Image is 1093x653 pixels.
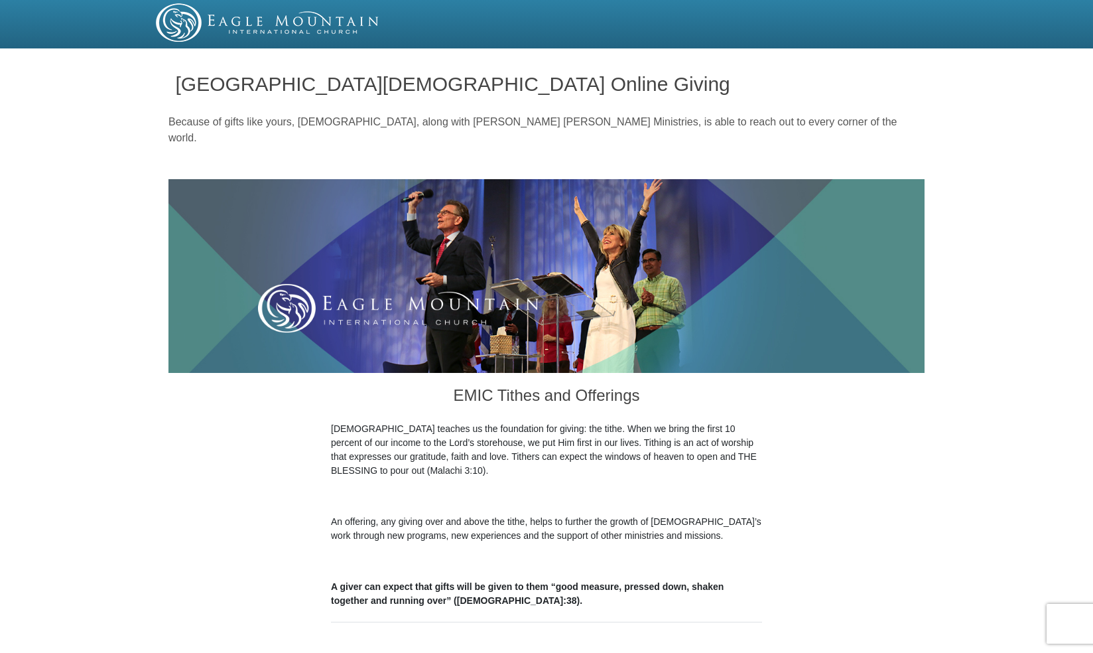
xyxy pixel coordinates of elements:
[331,373,762,422] h3: EMIC Tithes and Offerings
[331,515,762,543] p: An offering, any giving over and above the tithe, helps to further the growth of [DEMOGRAPHIC_DAT...
[156,3,380,42] img: EMIC
[331,422,762,478] p: [DEMOGRAPHIC_DATA] teaches us the foundation for giving: the tithe. When we bring the first 10 pe...
[176,73,918,95] h1: [GEOGRAPHIC_DATA][DEMOGRAPHIC_DATA] Online Giving
[331,581,724,606] b: A giver can expect that gifts will be given to them “good measure, pressed down, shaken together ...
[168,114,925,146] p: Because of gifts like yours, [DEMOGRAPHIC_DATA], along with [PERSON_NAME] [PERSON_NAME] Ministrie...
